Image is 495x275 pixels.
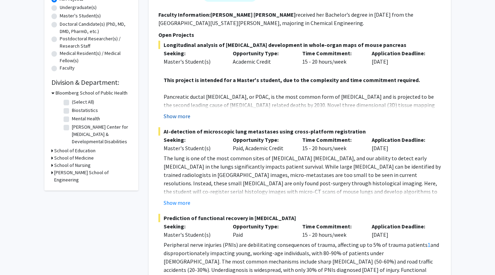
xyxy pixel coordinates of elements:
[366,222,436,239] div: [DATE]
[228,222,297,239] div: Paid
[54,169,131,184] h3: [PERSON_NAME] School of Engineering
[158,11,211,18] b: Faculty Information:
[158,214,441,222] span: Prediction of functional recovery in [MEDICAL_DATA]
[297,222,366,239] div: 15 - 20 hours/week
[164,230,223,239] div: Master's Student(s)
[51,78,131,87] h2: Division & Department:
[60,35,131,50] label: Postdoctoral Researcher(s) / Research Staff
[366,49,436,66] div: [DATE]
[372,49,431,57] p: Application Deadline:
[72,115,100,122] label: Mental Health
[158,127,441,136] span: AI-detection of microscopic lung metastases using cross-platform registration
[60,64,75,72] label: Faculty
[54,154,94,162] h3: School of Medicine
[366,136,436,152] div: [DATE]
[297,49,366,66] div: 15 - 20 hours/week
[233,136,292,144] p: Opportunity Type:
[233,49,292,57] p: Opportunity Type:
[302,49,361,57] p: Time Commitment:
[228,136,297,152] div: Paid, Academic Credit
[158,11,413,26] fg-read-more: received her Bachelor’s degree in [DATE] from the [GEOGRAPHIC_DATA][US_STATE][PERSON_NAME], major...
[164,49,223,57] p: Seeking:
[254,11,296,18] b: [PERSON_NAME]
[72,123,130,145] label: [PERSON_NAME] Center for [MEDICAL_DATA] & Developmental Disabilities
[297,136,366,152] div: 15 - 20 hours/week
[60,50,131,64] label: Medical Resident(s) / Medical Fellow(s)
[164,154,441,229] p: The lung is one of the most common sites of [MEDICAL_DATA] [MEDICAL_DATA], and our ability to det...
[60,21,131,35] label: Doctoral Candidate(s) (PhD, MD, DMD, PharmD, etc.)
[56,89,127,97] h3: Bloomberg School of Public Health
[302,136,361,144] p: Time Commitment:
[372,222,431,230] p: Application Deadline:
[72,98,94,106] label: (Select All)
[164,222,223,230] p: Seeking:
[60,12,101,19] label: Master's Student(s)
[372,136,431,144] p: Application Deadline:
[72,107,98,114] label: Biostatistics
[54,147,96,154] h3: School of Education
[158,31,441,39] p: Open Projects
[164,112,190,120] button: Show more
[5,244,30,270] iframe: Chat
[158,41,441,49] span: Longitudinal analysis of [MEDICAL_DATA] development in whole-organ maps of mouse pancreas
[233,222,292,230] p: Opportunity Type:
[428,241,430,248] a: 1
[164,92,441,151] p: Pancreatic ductal [MEDICAL_DATA], or PDAC, is the most common form of [MEDICAL_DATA] and is proje...
[302,222,361,230] p: Time Commitment:
[164,57,223,66] div: Master's Student(s)
[211,11,253,18] b: [PERSON_NAME]
[164,144,223,152] div: Master's Student(s)
[228,49,297,66] div: Academic Credit
[164,199,190,207] button: Show more
[54,162,91,169] h3: School of Nursing
[164,241,428,248] span: Peripheral nerve injuries (PNIs) are debilitating consequences of trauma, affecting up to 5% of t...
[164,76,420,83] strong: This project is intended for a Master's student, due to the complexity and time commitment required.
[60,4,97,11] label: Undergraduate(s)
[164,136,223,144] p: Seeking:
